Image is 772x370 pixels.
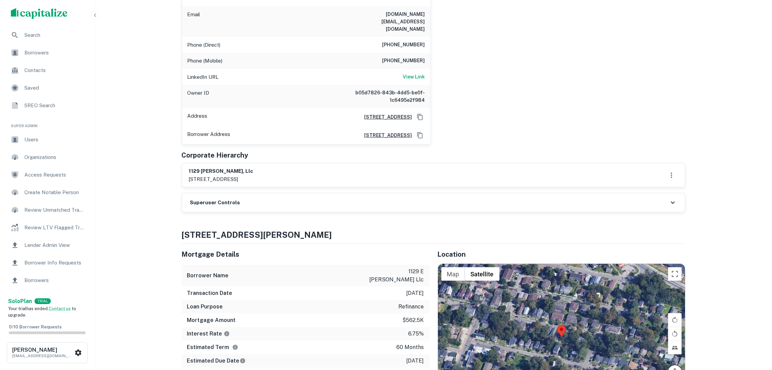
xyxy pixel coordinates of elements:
[8,298,32,304] strong: Solo Plan
[188,57,223,65] p: Phone (Mobile)
[35,298,51,304] div: TRIAL
[5,149,89,165] a: Organizations
[5,132,89,148] a: Users
[187,316,236,324] h6: Mortgage Amount
[187,343,238,351] h6: Estimated Term
[382,57,425,65] h6: [PHONE_NUMBER]
[187,272,229,280] h6: Borrower Name
[232,344,238,350] svg: Term is based on a standard schedule for this type of loan.
[738,316,772,348] div: Chat Widget
[359,132,412,139] a: [STREET_ADDRESS]
[187,289,233,297] h6: Transaction Date
[668,313,682,327] button: Rotate map clockwise
[188,130,230,140] p: Borrower Address
[415,112,425,122] button: Copy Address
[344,89,425,104] h6: b05d7826-843b-4dd5-be0f-1c6495e2f984
[5,290,89,306] a: Email Testing
[406,289,424,297] p: [DATE]
[187,330,230,338] h6: Interest Rate
[415,130,425,140] button: Copy Address
[5,272,89,288] a: Borrowers
[5,237,89,253] a: Lender Admin View
[5,219,89,236] a: Review LTV Flagged Transactions
[24,259,85,267] span: Borrower Info Requests
[190,199,240,207] h6: Superuser Controls
[188,41,221,49] p: Phone (Direct)
[188,112,207,122] p: Address
[8,297,32,305] a: SoloPlan
[5,45,89,61] a: Borrowers
[187,357,246,365] h6: Estimated Due Date
[24,206,85,214] span: Review Unmatched Transactions
[24,276,85,284] span: Borrowers
[189,167,253,175] h6: 1129 [PERSON_NAME], llc
[5,184,89,201] a: Create Notable Person
[5,202,89,218] a: Review Unmatched Transactions
[24,171,85,179] span: Access Requests
[438,249,685,259] h5: Location
[24,153,85,161] span: Organizations
[182,229,685,241] h4: [STREET_ADDRESS][PERSON_NAME]
[188,10,200,33] p: Email
[12,347,73,353] h6: [PERSON_NAME]
[182,249,429,259] h5: Mortgage Details
[382,41,425,49] h6: [PHONE_NUMBER]
[399,303,424,311] p: refinance
[409,330,424,338] p: 6.75%
[224,331,230,337] svg: The interest rates displayed on the website are for informational purposes only and may be report...
[182,150,248,160] h5: Corporate Hierarchy
[403,73,425,81] a: View Link
[8,306,76,318] span: Your trial has ended. to upgrade.
[49,306,71,311] a: Contact us
[5,167,89,183] a: Access Requests
[5,80,89,96] a: Saved
[5,97,89,114] a: SREO Search
[24,224,85,232] span: Review LTV Flagged Transactions
[24,136,85,144] span: Users
[668,267,682,281] button: Toggle fullscreen view
[441,267,465,281] button: Show street map
[240,358,246,364] svg: Estimate is based on a standard schedule for this type of loan.
[11,8,68,19] img: capitalize-logo.png
[406,357,424,365] p: [DATE]
[9,324,62,329] span: 0 / 10 Borrower Requests
[403,316,424,324] p: $562.5k
[24,188,85,196] span: Create Notable Person
[24,101,85,110] span: SREO Search
[5,255,89,271] a: Borrower Info Requests
[363,268,424,284] p: 1129 e [PERSON_NAME] llc
[359,113,412,121] a: [STREET_ADDRESS]
[465,267,500,281] button: Show satellite imagery
[24,84,85,92] span: Saved
[5,115,89,132] li: Super Admin
[189,175,253,183] p: [STREET_ADDRESS]
[668,327,682,341] button: Rotate map counterclockwise
[7,342,88,363] button: [PERSON_NAME][EMAIL_ADDRESS][DOMAIN_NAME]
[12,353,73,359] p: [EMAIL_ADDRESS][DOMAIN_NAME]
[5,27,89,43] a: Search
[24,49,85,57] span: Borrowers
[344,10,425,33] h6: [DOMAIN_NAME][EMAIL_ADDRESS][DOMAIN_NAME]
[24,241,85,249] span: Lender Admin View
[24,66,85,74] span: Contacts
[397,343,424,351] p: 60 months
[187,303,223,311] h6: Loan Purpose
[5,62,89,78] a: Contacts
